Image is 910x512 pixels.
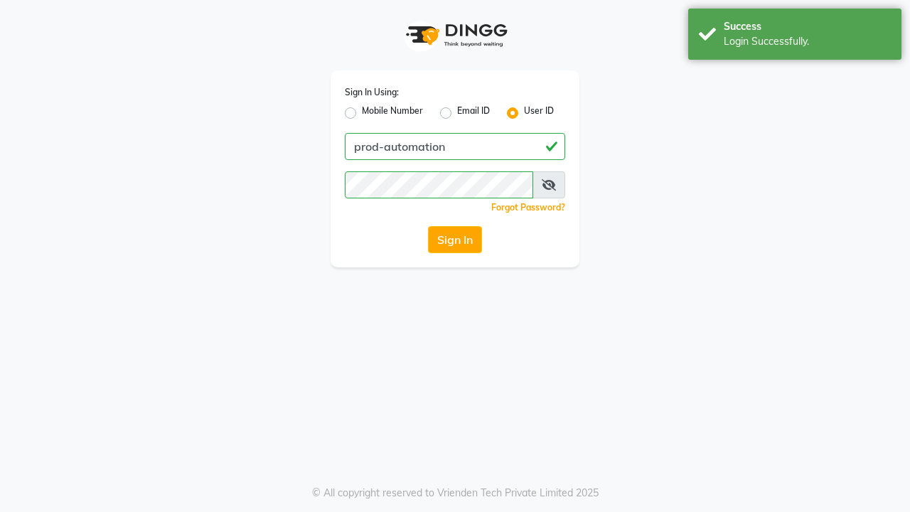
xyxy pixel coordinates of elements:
[345,86,399,99] label: Sign In Using:
[345,133,565,160] input: Username
[398,14,512,56] img: logo1.svg
[345,171,533,198] input: Username
[428,226,482,253] button: Sign In
[524,105,554,122] label: User ID
[724,19,891,34] div: Success
[362,105,423,122] label: Mobile Number
[457,105,490,122] label: Email ID
[724,34,891,49] div: Login Successfully.
[491,202,565,213] a: Forgot Password?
